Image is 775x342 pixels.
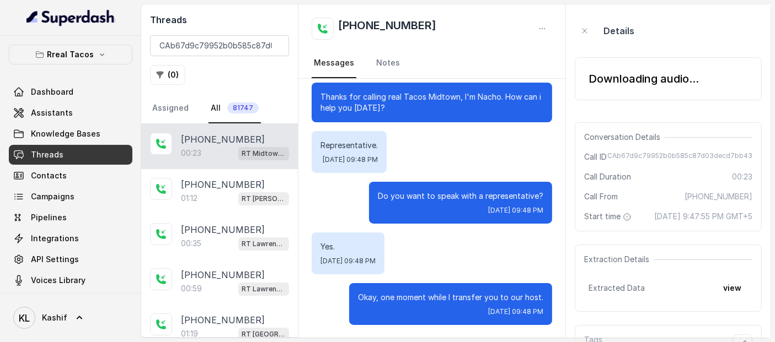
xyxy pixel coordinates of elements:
[181,193,197,204] p: 01:12
[242,329,286,340] p: RT [GEOGRAPHIC_DATA] / EN
[358,292,543,303] p: Okay, one moment while I transfer you to our host.
[150,94,289,123] nav: Tabs
[150,35,289,56] input: Search by Call ID or Phone Number
[9,270,132,290] a: Voices Library
[150,13,289,26] h2: Threads
[9,82,132,102] a: Dashboard
[9,187,132,207] a: Campaigns
[9,103,132,123] a: Assistants
[19,312,30,324] text: KL
[181,283,202,294] p: 00:59
[9,166,132,186] a: Contacts
[9,208,132,227] a: Pipelines
[488,307,543,316] span: [DATE] 09:48 PM
[584,171,631,182] span: Call Duration
[589,71,699,86] div: Downloading audio...
[31,212,67,223] span: Pipelines
[26,9,115,26] img: light.svg
[9,302,132,333] a: Kashif
[242,193,286,204] p: RT [PERSON_NAME][GEOGRAPHIC_DATA] / EN
[242,148,286,159] p: RT Midtown / EN
[150,65,185,85] button: (0)
[242,238,286,249] p: RT Lawrenceville
[732,171,752,182] span: 00:23
[607,151,752,162] span: CAb67d9c79952b0b585c87d03decd7bb43
[312,48,552,78] nav: Tabs
[320,91,543,113] p: Thanks for calling real Tacos Midtown, I'm Nacho. How can i help you [DATE]?
[584,132,665,143] span: Conversation Details
[320,241,376,252] p: Yes.
[31,191,74,202] span: Campaigns
[42,312,67,323] span: Kashif
[181,313,265,327] p: [PHONE_NUMBER]
[150,94,191,123] a: Assigned
[181,268,265,281] p: [PHONE_NUMBER]
[9,229,132,248] a: Integrations
[31,149,63,160] span: Threads
[181,238,201,249] p: 00:35
[242,284,286,295] p: RT Lawrenceville
[9,249,132,269] a: API Settings
[31,233,79,244] span: Integrations
[31,86,73,97] span: Dashboard
[227,102,259,113] span: 81747
[31,254,79,265] span: API Settings
[181,148,201,159] p: 00:23
[181,178,265,191] p: [PHONE_NUMBER]
[181,328,198,339] p: 01:19
[584,254,654,265] span: Extraction Details
[312,48,356,78] a: Messages
[31,170,67,181] span: Contacts
[589,283,645,294] span: Extracted Data
[9,124,132,144] a: Knowledge Bases
[378,191,543,202] p: Do you want to speak with a representative?
[320,140,378,151] p: Representative.
[584,211,634,222] span: Start time
[603,24,634,37] p: Details
[323,155,378,164] span: [DATE] 09:48 PM
[181,133,265,146] p: [PHONE_NUMBER]
[31,275,85,286] span: Voices Library
[9,145,132,165] a: Threads
[584,191,618,202] span: Call From
[47,48,94,61] p: Rreal Tacos
[31,107,73,118] span: Assistants
[209,94,261,123] a: All81747
[31,128,100,139] span: Knowledge Bases
[374,48,402,78] a: Notes
[584,151,607,162] span: Call ID
[717,278,748,298] button: view
[320,257,376,265] span: [DATE] 09:48 PM
[9,45,132,64] button: Rreal Tacos
[488,206,543,215] span: [DATE] 09:48 PM
[338,18,436,40] h2: [PHONE_NUMBER]
[654,211,752,222] span: [DATE] 9:47:55 PM GMT+5
[685,191,752,202] span: [PHONE_NUMBER]
[181,223,265,236] p: [PHONE_NUMBER]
